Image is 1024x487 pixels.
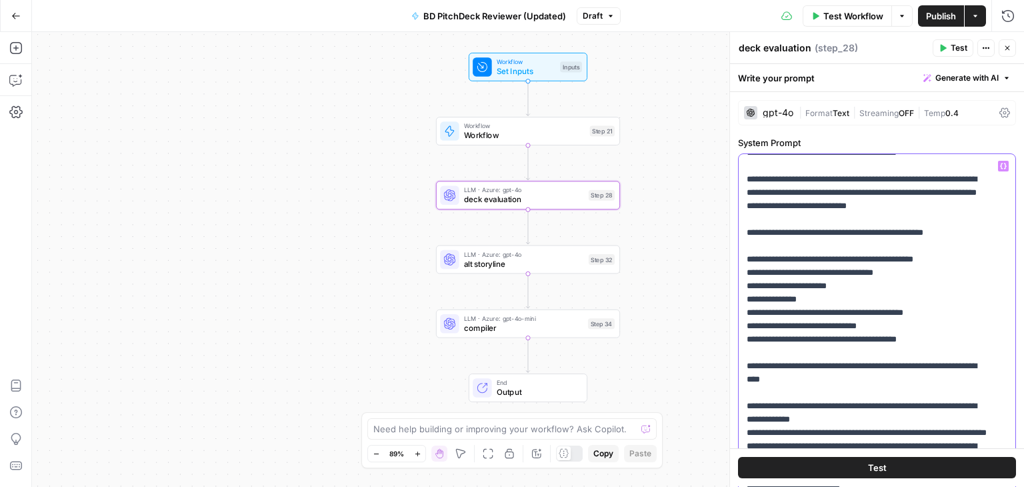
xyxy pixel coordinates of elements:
span: LLM · Azure: gpt-4o [464,250,584,259]
div: LLM · Azure: gpt-4odeck evaluationStep 28 [436,181,620,209]
span: Temp [924,108,945,118]
g: Edge from step_28 to step_32 [526,209,529,244]
span: deck evaluation [464,193,584,205]
span: alt storyline [464,258,584,270]
div: WorkflowWorkflowStep 21 [436,117,620,145]
div: LLM · Azure: gpt-4oalt storylineStep 32 [436,246,620,274]
span: Paste [629,448,651,460]
span: Set Inputs [497,65,555,77]
span: | [849,105,859,119]
div: Step 21 [590,126,615,137]
button: Generate with AI [918,69,1016,87]
button: Test Workflow [803,5,891,27]
span: BD PitchDeck Reviewer (Updated) [423,9,566,23]
span: Text [833,108,849,118]
button: Copy [588,445,619,462]
span: Copy [593,448,613,460]
span: | [799,105,805,119]
div: WorkflowSet InputsInputs [436,53,620,81]
button: Draft [577,7,621,25]
span: Publish [926,9,956,23]
span: ( step_28 ) [815,41,858,55]
div: Step 34 [588,318,615,329]
span: 89% [389,448,404,459]
span: OFF [899,108,914,118]
span: Streaming [859,108,899,118]
button: Test [738,458,1016,479]
div: Inputs [560,61,582,72]
span: Draft [583,10,603,22]
div: Step 32 [589,254,615,265]
div: gpt-4o [763,108,793,117]
span: Format [805,108,833,118]
g: Edge from step_21 to step_28 [526,145,529,180]
span: Workflow [497,57,555,66]
span: Output [497,386,577,398]
span: Test Workflow [823,9,883,23]
button: BD PitchDeck Reviewer (Updated) [403,5,574,27]
label: System Prompt [738,136,1016,149]
span: 0.4 [945,108,959,118]
div: LLM · Azure: gpt-4o-minicompilerStep 34 [436,310,620,338]
span: Generate with AI [935,72,999,84]
span: Test [868,462,887,475]
g: Edge from step_32 to step_34 [526,274,529,308]
button: Publish [918,5,964,27]
span: LLM · Azure: gpt-4o-mini [464,314,583,323]
div: Step 28 [589,190,615,201]
div: Write your prompt [730,64,1024,91]
span: compiler [464,322,583,334]
span: End [497,378,577,387]
button: Test [933,39,973,57]
button: Paste [624,445,657,462]
span: Workflow [464,121,585,130]
span: | [914,105,924,119]
textarea: deck evaluation [739,41,811,55]
span: Test [951,42,967,54]
span: LLM · Azure: gpt-4o [464,185,584,195]
span: Workflow [464,129,585,141]
g: Edge from start to step_21 [526,81,529,115]
div: EndOutput [436,374,620,402]
g: Edge from step_34 to end [526,338,529,372]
